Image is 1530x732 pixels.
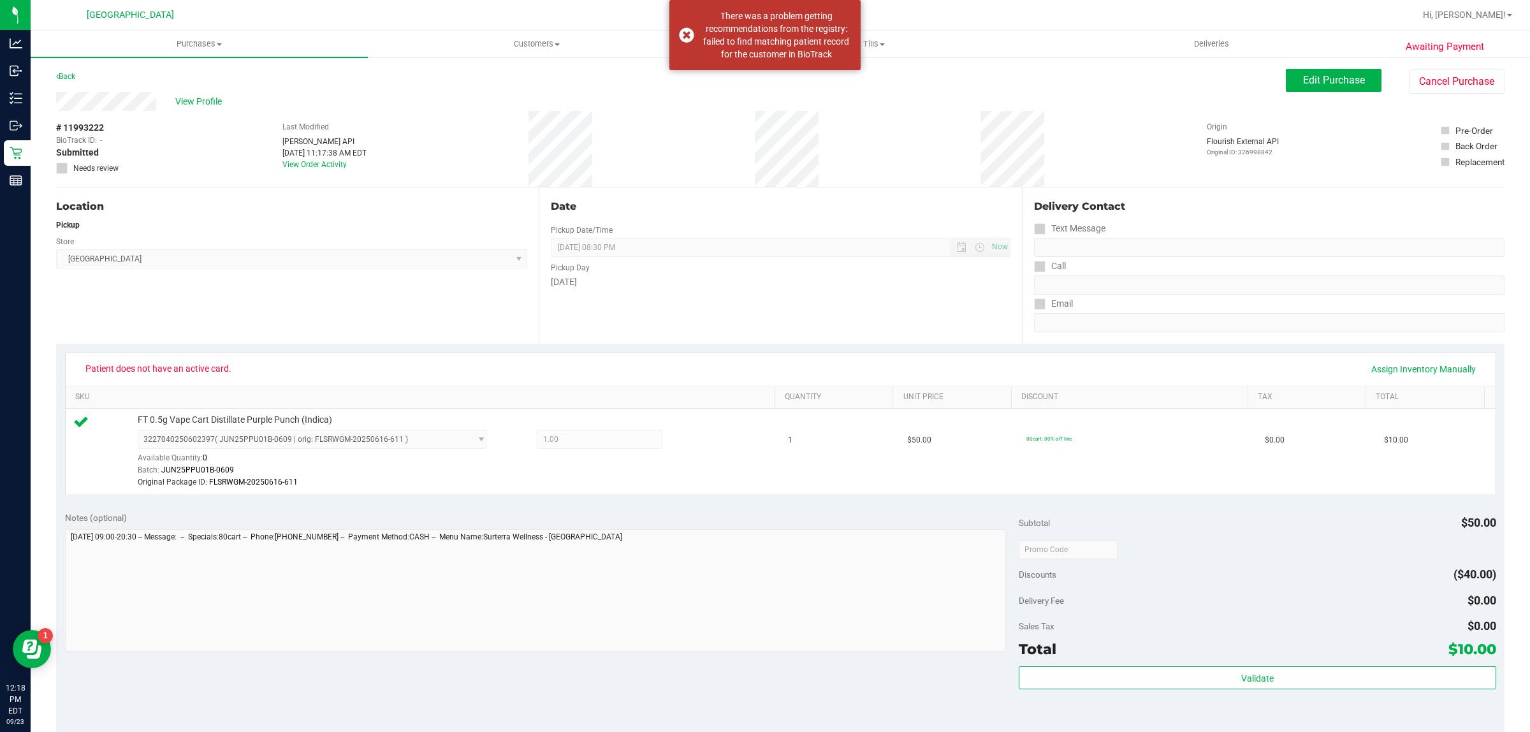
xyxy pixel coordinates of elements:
[785,392,888,402] a: Quantity
[1265,434,1285,446] span: $0.00
[1286,69,1381,92] button: Edit Purchase
[282,136,367,147] div: [PERSON_NAME] API
[1019,640,1056,658] span: Total
[1019,621,1054,631] span: Sales Tax
[1303,74,1365,86] span: Edit Purchase
[6,717,25,726] p: 09/23
[1455,140,1497,152] div: Back Order
[1207,136,1279,157] div: Flourish External API
[551,262,590,274] label: Pickup Day
[10,147,22,159] inline-svg: Retail
[1376,392,1479,402] a: Total
[903,392,1007,402] a: Unit Price
[1384,434,1408,446] span: $10.00
[1468,594,1496,607] span: $0.00
[100,135,102,146] span: -
[138,465,159,474] span: Batch:
[907,434,931,446] span: $50.00
[10,64,22,77] inline-svg: Inbound
[1034,219,1105,238] label: Text Message
[56,236,74,247] label: Store
[1019,666,1496,689] button: Validate
[282,147,367,159] div: [DATE] 11:17:38 AM EDT
[31,38,368,50] span: Purchases
[705,31,1042,57] a: Tills
[1034,295,1073,313] label: Email
[1019,563,1056,586] span: Discounts
[1034,238,1504,257] input: Format: (999) 999-9999
[282,160,347,169] a: View Order Activity
[77,358,240,379] span: Patient does not have an active card.
[56,72,75,81] a: Back
[1406,40,1484,54] span: Awaiting Payment
[551,275,1010,289] div: [DATE]
[1019,540,1118,559] input: Promo Code
[65,513,127,523] span: Notes (optional)
[73,163,119,174] span: Needs review
[1019,596,1064,606] span: Delivery Fee
[551,199,1010,214] div: Date
[1455,156,1504,168] div: Replacement
[1034,275,1504,295] input: Format: (999) 999-9999
[1043,31,1380,57] a: Deliveries
[788,434,792,446] span: 1
[1207,147,1279,157] p: Original ID: 326998842
[175,95,226,108] span: View Profile
[10,119,22,132] inline-svg: Outbound
[138,478,207,487] span: Original Package ID:
[1461,516,1496,529] span: $50.00
[1468,619,1496,633] span: $0.00
[1423,10,1506,20] span: Hi, [PERSON_NAME]!
[138,449,505,474] div: Available Quantity:
[1026,436,1072,442] span: 80cart: 80% off line
[56,221,80,230] strong: Pickup
[368,31,705,57] a: Customers
[10,92,22,105] inline-svg: Inventory
[1448,640,1496,658] span: $10.00
[6,682,25,717] p: 12:18 PM EDT
[203,453,207,462] span: 0
[1363,358,1484,380] a: Assign Inventory Manually
[10,174,22,187] inline-svg: Reports
[1455,124,1493,137] div: Pre-Order
[1034,199,1504,214] div: Delivery Contact
[1241,673,1274,684] span: Validate
[13,630,51,668] iframe: Resource center
[56,121,104,135] span: # 11993222
[706,38,1042,50] span: Tills
[209,478,298,487] span: FLSRWGM-20250616-611
[56,199,527,214] div: Location
[38,628,53,643] iframe: Resource center unread badge
[87,10,174,20] span: [GEOGRAPHIC_DATA]
[1034,257,1066,275] label: Call
[368,38,704,50] span: Customers
[10,37,22,50] inline-svg: Analytics
[1177,38,1246,50] span: Deliveries
[161,465,234,474] span: JUN25PPU01B-0609
[138,414,332,426] span: FT 0.5g Vape Cart Distillate Purple Punch (Indica)
[56,146,99,159] span: Submitted
[1258,392,1361,402] a: Tax
[701,10,851,61] div: There was a problem getting recommendations from the registry: failed to find matching patient re...
[1207,121,1227,133] label: Origin
[31,31,368,57] a: Purchases
[282,121,329,133] label: Last Modified
[551,224,613,236] label: Pickup Date/Time
[1453,567,1496,581] span: ($40.00)
[1019,518,1050,528] span: Subtotal
[1021,392,1242,402] a: Discount
[75,392,770,402] a: SKU
[1409,70,1504,94] button: Cancel Purchase
[56,135,97,146] span: BioTrack ID:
